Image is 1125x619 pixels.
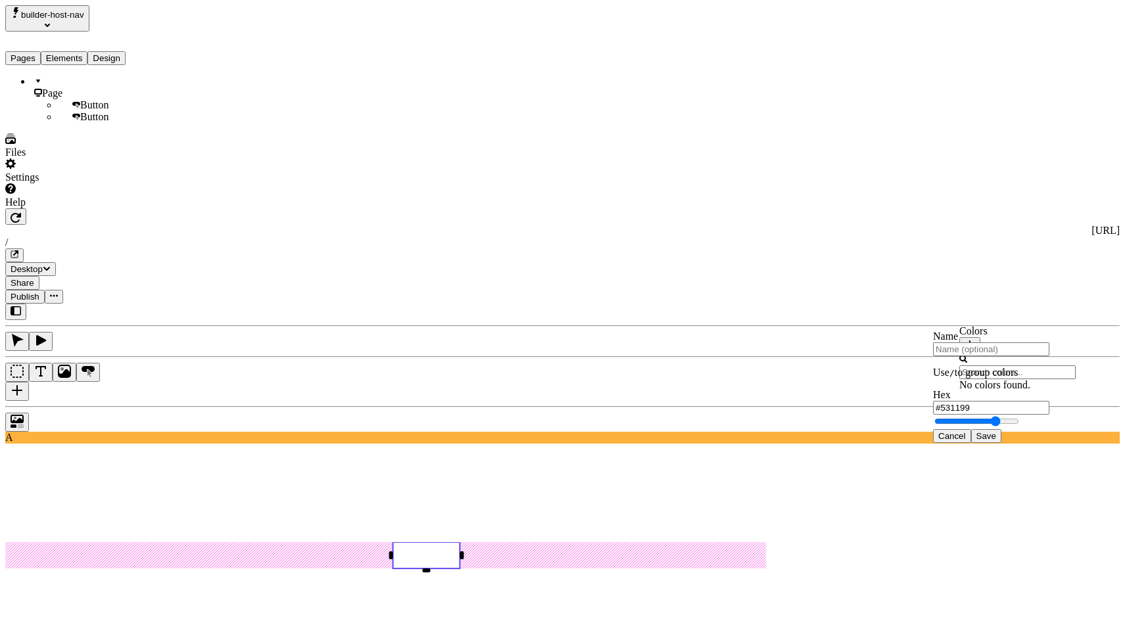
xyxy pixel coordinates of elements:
div: Files [5,147,163,158]
span: builder-host-nav [21,10,84,20]
div: A [5,432,1120,444]
span: Publish [11,292,39,302]
span: Share [11,278,34,288]
p: Cookie Test Route [5,11,192,22]
span: Desktop [11,264,43,274]
code: / [949,368,955,378]
button: Text [29,363,53,382]
div: / [5,237,1120,248]
div: Name [933,331,1049,342]
p: Use to group colors [933,367,1049,378]
button: Publish [5,290,45,304]
div: Settings [5,172,163,183]
div: Help [5,196,163,208]
span: Cancel [938,431,966,441]
span: Save [976,431,996,441]
input: Name (optional) [933,342,1049,356]
button: Design [87,51,126,65]
button: Cancel [933,429,971,443]
button: Box [5,363,29,382]
button: Share [5,276,39,290]
span: Page [42,87,62,99]
div: Hex [933,389,1049,401]
button: Pages [5,51,41,65]
button: Select site [5,5,89,32]
span: Colors [959,325,988,336]
button: Desktop [5,262,56,276]
div: [URL] [5,225,1120,237]
button: Image [53,363,76,382]
button: Elements [41,51,88,65]
button: Button [76,363,100,382]
span: Button [80,99,109,110]
button: Save [971,429,1001,443]
span: Button [80,111,109,122]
